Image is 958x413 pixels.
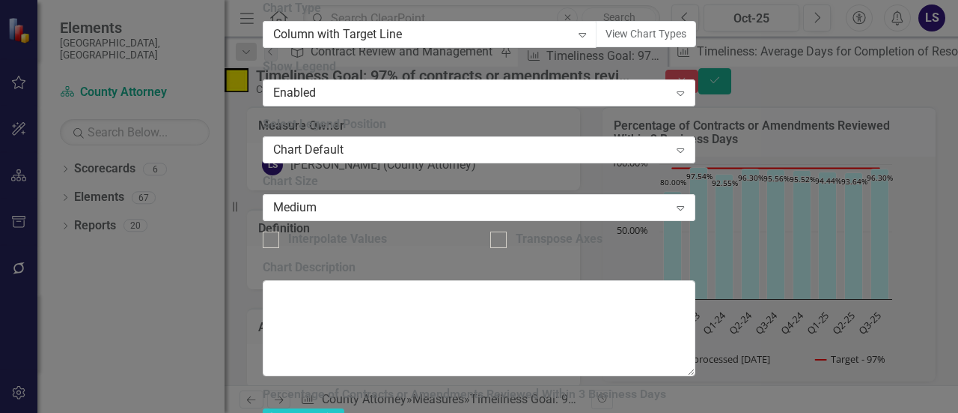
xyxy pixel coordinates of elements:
label: Show Legend [263,58,695,76]
div: Column with Target Line [273,25,570,43]
label: Chart Size [263,173,695,190]
div: Medium [273,199,668,217]
div: Transpose Axes [516,231,602,248]
label: Select Legend Position [263,116,695,133]
div: Interpolate Values [288,231,387,248]
div: Chart Default [273,142,668,159]
h3: Percentage of Contracts or Amendments Reviewed Within 3 Business Days [263,388,695,401]
div: Enabled [273,84,668,101]
label: Chart Description [263,259,695,277]
button: View Chart Types [596,21,696,47]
